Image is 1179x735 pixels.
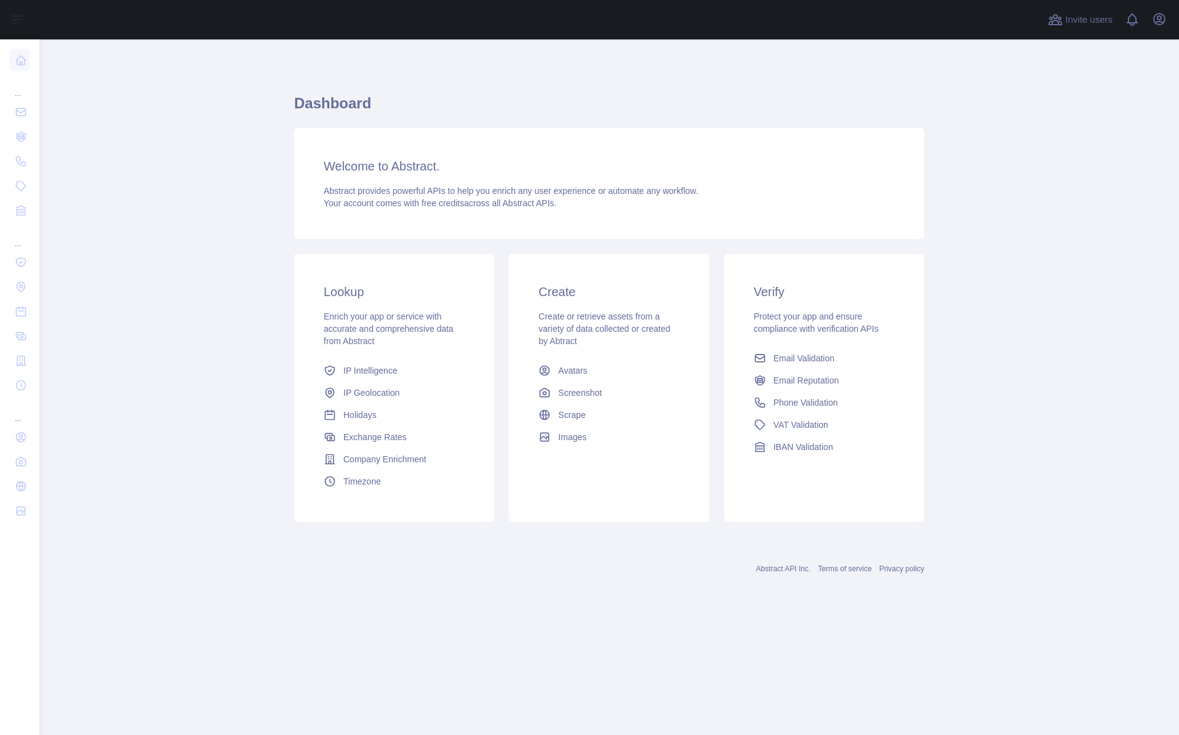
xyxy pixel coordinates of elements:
[749,436,900,458] a: IBAN Validation
[343,431,407,443] span: Exchange Rates
[319,382,470,404] a: IP Geolocation
[538,311,670,346] span: Create or retrieve assets from a variety of data collected or created by Abtract
[10,74,30,98] div: ...
[558,387,602,399] span: Screenshot
[773,396,838,409] span: Phone Validation
[422,198,464,208] span: free credits
[773,419,828,431] span: VAT Validation
[10,224,30,249] div: ...
[749,392,900,414] a: Phone Validation
[749,414,900,436] a: VAT Validation
[534,426,684,448] a: Images
[343,387,400,399] span: IP Geolocation
[319,470,470,492] a: Timezone
[756,564,811,573] a: Abstract API Inc.
[773,352,834,364] span: Email Validation
[1045,10,1115,30] button: Invite users
[10,399,30,424] div: ...
[534,404,684,426] a: Scrape
[324,158,895,175] h3: Welcome to Abstract.
[343,475,381,488] span: Timezone
[319,359,470,382] a: IP Intelligence
[324,283,465,300] h3: Lookup
[558,431,586,443] span: Images
[534,382,684,404] a: Screenshot
[343,364,398,377] span: IP Intelligence
[324,311,454,346] span: Enrich your app or service with accurate and comprehensive data from Abstract
[534,359,684,382] a: Avatars
[879,564,924,573] a: Privacy policy
[319,404,470,426] a: Holidays
[1065,13,1113,27] span: Invite users
[343,453,426,465] span: Company Enrichment
[773,441,833,453] span: IBAN Validation
[818,564,871,573] a: Terms of service
[319,426,470,448] a: Exchange Rates
[558,409,585,421] span: Scrape
[749,347,900,369] a: Email Validation
[324,198,556,208] span: Your account comes with across all Abstract APIs.
[343,409,377,421] span: Holidays
[294,94,924,123] h1: Dashboard
[749,369,900,392] a: Email Reputation
[754,311,879,334] span: Protect your app and ensure compliance with verification APIs
[558,364,587,377] span: Avatars
[773,374,839,387] span: Email Reputation
[319,448,470,470] a: Company Enrichment
[324,186,698,196] span: Abstract provides powerful APIs to help you enrich any user experience or automate any workflow.
[538,283,679,300] h3: Create
[754,283,895,300] h3: Verify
